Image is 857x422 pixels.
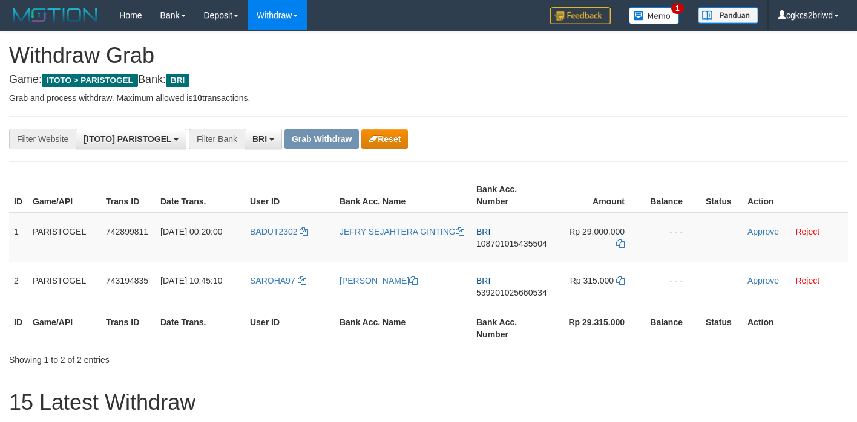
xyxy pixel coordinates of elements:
span: Copy 108701015435504 to clipboard [476,239,547,248]
th: ID [9,311,28,345]
th: Status [701,178,743,213]
span: [DATE] 10:45:10 [160,276,222,285]
a: Copy 315000 to clipboard [616,276,625,285]
td: - - - [643,213,701,262]
span: Rp 315.000 [570,276,614,285]
th: Bank Acc. Name [335,178,471,213]
th: User ID [245,178,335,213]
span: BRI [476,227,490,236]
span: BRI [166,74,189,87]
td: 1 [9,213,28,262]
div: Filter Bank [189,129,245,149]
span: Rp 29.000.000 [569,227,625,236]
td: PARISTOGEL [28,262,101,311]
th: Bank Acc. Name [335,311,471,345]
th: Balance [643,178,701,213]
th: Action [743,311,848,345]
img: MOTION_logo.png [9,6,101,24]
span: 743194835 [106,276,148,285]
span: BADUT2302 [250,227,298,236]
th: Date Trans. [156,178,245,213]
th: Action [743,178,848,213]
th: Trans ID [101,178,156,213]
a: BADUT2302 [250,227,308,236]
th: User ID [245,311,335,345]
button: Grab Withdraw [284,129,359,149]
span: [DATE] 00:20:00 [160,227,222,236]
a: Approve [747,227,779,236]
h1: 15 Latest Withdraw [9,391,848,415]
div: Showing 1 to 2 of 2 entries [9,349,348,366]
button: [ITOTO] PARISTOGEL [76,129,186,149]
strong: 10 [192,93,202,103]
p: Grab and process withdraw. Maximum allowed is transactions. [9,92,848,104]
th: Game/API [28,311,101,345]
img: panduan.png [698,7,758,24]
span: SAROHA97 [250,276,295,285]
td: PARISTOGEL [28,213,101,262]
a: Copy 29000000 to clipboard [616,239,625,248]
span: 742899811 [106,227,148,236]
a: JEFRY SEJAHTERA GINTING [340,227,464,236]
th: Amount [556,178,643,213]
th: Trans ID [101,311,156,345]
a: Reject [795,276,819,285]
th: Balance [643,311,701,345]
span: BRI [252,134,267,144]
h1: Withdraw Grab [9,44,848,68]
span: BRI [476,276,490,285]
img: Button%20Memo.svg [629,7,680,24]
button: BRI [245,129,282,149]
th: Status [701,311,743,345]
th: Game/API [28,178,101,213]
th: Rp 29.315.000 [556,311,643,345]
span: [ITOTO] PARISTOGEL [84,134,171,144]
span: 1 [671,3,684,14]
a: [PERSON_NAME] [340,276,418,285]
td: - - - [643,262,701,311]
th: Date Trans. [156,311,245,345]
span: Copy 539201025660534 to clipboard [476,288,547,297]
div: Filter Website [9,129,76,149]
th: Bank Acc. Number [471,311,556,345]
th: ID [9,178,28,213]
button: Reset [361,129,408,149]
span: ITOTO > PARISTOGEL [42,74,138,87]
a: SAROHA97 [250,276,306,285]
h4: Game: Bank: [9,74,848,86]
img: Feedback.jpg [550,7,611,24]
th: Bank Acc. Number [471,178,556,213]
a: Approve [747,276,779,285]
td: 2 [9,262,28,311]
a: Reject [795,227,819,236]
